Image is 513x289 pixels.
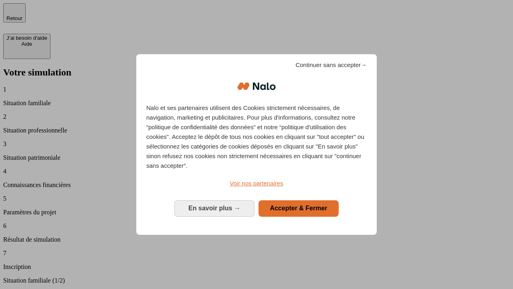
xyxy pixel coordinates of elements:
span: En savoir plus → [188,205,240,212]
p: Nalo et ses partenaires utilisent des Cookies strictement nécessaires, de navigation, marketing e... [146,103,367,171]
a: Voir nos partenaires [146,179,367,188]
img: Logo [237,74,276,98]
span: Voir nos partenaires [230,180,283,187]
button: Accepter & Fermer: Accepter notre traitement des données et fermer [259,200,339,216]
div: Bienvenue chez Nalo Gestion du consentement [136,54,377,234]
button: En savoir plus: Configurer vos consentements [174,200,254,216]
span: Accepter & Fermer [270,205,327,212]
span: Continuer sans accepter→ [295,60,367,70]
